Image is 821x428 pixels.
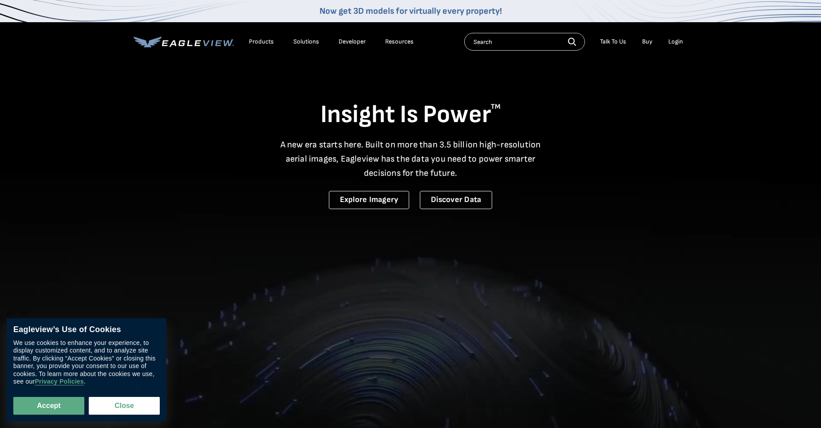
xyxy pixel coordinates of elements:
div: Eagleview’s Use of Cookies [13,325,160,335]
div: Resources [385,38,414,46]
div: We use cookies to enhance your experience, to display customized content, and to analyze site tra... [13,339,160,386]
input: Search [464,33,585,51]
a: Discover Data [420,191,492,209]
a: Now get 3D models for virtually every property! [320,6,502,16]
a: Buy [642,38,652,46]
div: Login [668,38,683,46]
div: Products [249,38,274,46]
button: Accept [13,397,84,415]
a: Privacy Policies [35,378,83,386]
sup: TM [491,103,501,111]
p: A new era starts here. Built on more than 3.5 billion high-resolution aerial images, Eagleview ha... [275,138,546,180]
div: Solutions [293,38,319,46]
button: Close [89,397,160,415]
a: Developer [339,38,366,46]
a: Explore Imagery [329,191,410,209]
h1: Insight Is Power [134,99,687,131]
div: Talk To Us [600,38,626,46]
